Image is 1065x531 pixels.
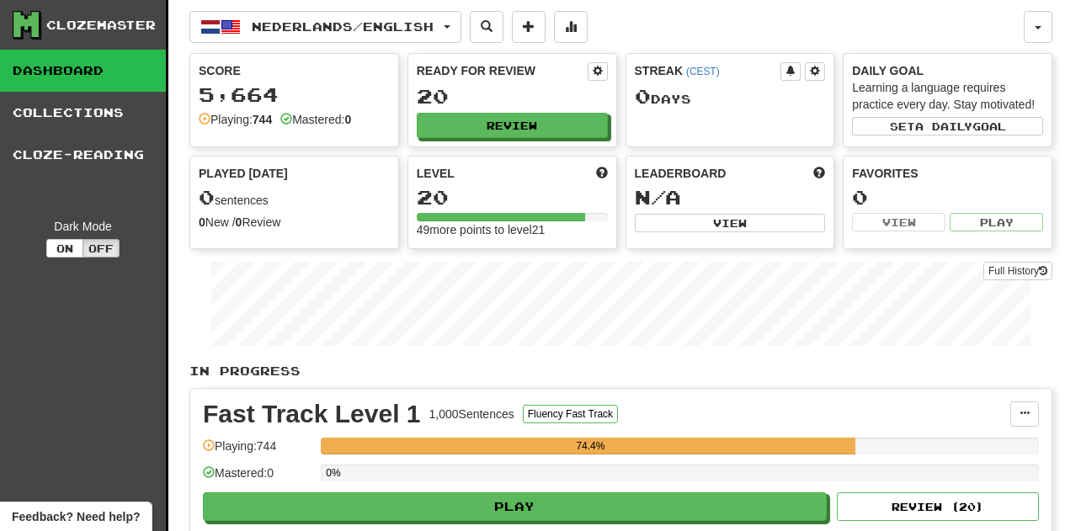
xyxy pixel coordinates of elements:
div: Favorites [852,165,1043,182]
strong: 0 [199,215,205,229]
a: (CEST) [686,66,720,77]
span: Score more points to level up [596,165,608,182]
span: Level [417,165,455,182]
div: Playing: 744 [203,438,312,465]
div: Fast Track Level 1 [203,401,421,427]
button: View [635,214,826,232]
button: More stats [554,11,588,43]
div: sentences [199,187,390,209]
div: Dark Mode [13,218,153,235]
div: New / Review [199,214,390,231]
div: Streak [635,62,781,79]
div: 1,000 Sentences [429,406,514,422]
span: a daily [915,120,972,132]
div: 5,664 [199,84,390,105]
button: Review (20) [837,492,1039,521]
div: Ready for Review [417,62,588,79]
button: On [46,239,83,258]
div: 20 [417,86,608,107]
div: 0 [852,187,1043,208]
div: 49 more points to level 21 [417,221,608,238]
button: Nederlands/English [189,11,461,43]
div: 74.4% [326,438,855,454]
button: Seta dailygoal [852,117,1043,135]
div: Mastered: [280,111,351,128]
div: Daily Goal [852,62,1043,79]
span: Open feedback widget [12,508,140,525]
div: Playing: [199,111,272,128]
span: N/A [635,185,681,209]
button: View [852,213,945,231]
button: Review [417,113,608,138]
button: Off [83,239,120,258]
p: In Progress [189,363,1052,380]
div: 20 [417,187,608,208]
strong: 0 [236,215,242,229]
span: Leaderboard [635,165,727,182]
strong: 744 [253,113,272,126]
button: Search sentences [470,11,503,43]
span: Nederlands / English [252,19,434,34]
span: 0 [199,185,215,209]
button: Play [950,213,1043,231]
div: Mastered: 0 [203,465,312,492]
div: Score [199,62,390,79]
button: Play [203,492,827,521]
div: Day s [635,86,826,108]
span: Played [DATE] [199,165,288,182]
button: Fluency Fast Track [523,405,618,423]
a: Full History [983,262,1052,280]
span: This week in points, UTC [813,165,825,182]
button: Add sentence to collection [512,11,546,43]
strong: 0 [344,113,351,126]
div: Clozemaster [46,17,156,34]
div: Learning a language requires practice every day. Stay motivated! [852,79,1043,113]
span: 0 [635,84,651,108]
